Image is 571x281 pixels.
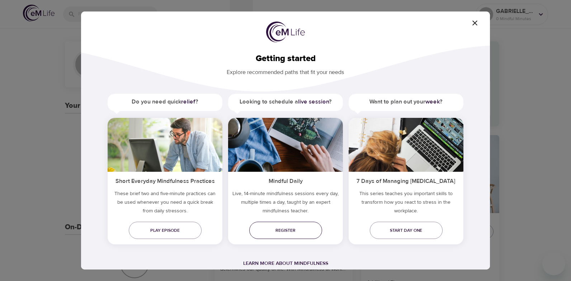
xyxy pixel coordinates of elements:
p: Live, 14-minute mindfulness sessions every day, multiple times a day, taught by an expert mindful... [228,189,343,218]
a: week [425,98,440,105]
h5: Short Everyday Mindfulness Practices [108,172,222,189]
a: relief [181,98,195,105]
h5: These brief two and five-minute practices can be used whenever you need a quick break from daily ... [108,189,222,218]
span: Start day one [376,227,437,234]
p: This series teaches you important skills to transform how you react to stress in the workplace. [349,189,463,218]
h5: Want to plan out your ? [349,94,463,110]
a: Start day one [370,222,443,239]
h5: 7 Days of Managing [MEDICAL_DATA] [349,172,463,189]
img: ims [228,118,343,172]
a: Play episode [129,222,202,239]
p: Explore recommended paths that fit your needs [93,64,478,77]
a: Register [249,222,322,239]
span: Play episode [135,227,196,234]
h5: Looking to schedule a ? [228,94,343,110]
h2: Getting started [93,54,478,64]
a: live session [298,98,329,105]
img: logo [266,22,305,42]
img: ims [108,118,222,172]
img: ims [349,118,463,172]
span: Register [255,227,316,234]
h5: Do you need quick ? [108,94,222,110]
h5: Mindful Daily [228,172,343,189]
a: Learn more about mindfulness [243,260,328,267]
